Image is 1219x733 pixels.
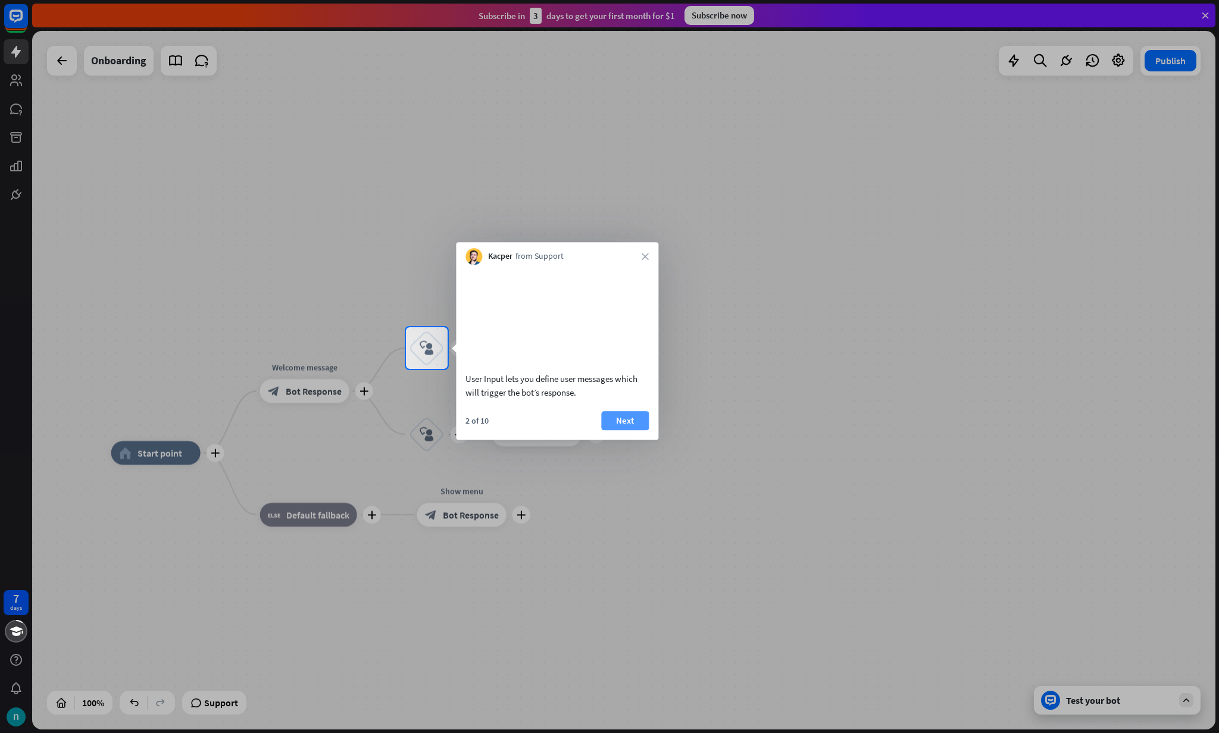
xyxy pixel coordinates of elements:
button: Next [601,411,649,430]
div: User Input lets you define user messages which will trigger the bot’s response. [465,372,649,399]
span: Kacper [488,250,512,262]
i: block_user_input [420,341,434,355]
div: 2 of 10 [465,415,489,426]
button: Open LiveChat chat widget [10,5,45,40]
span: from Support [515,250,564,262]
i: close [642,253,649,260]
